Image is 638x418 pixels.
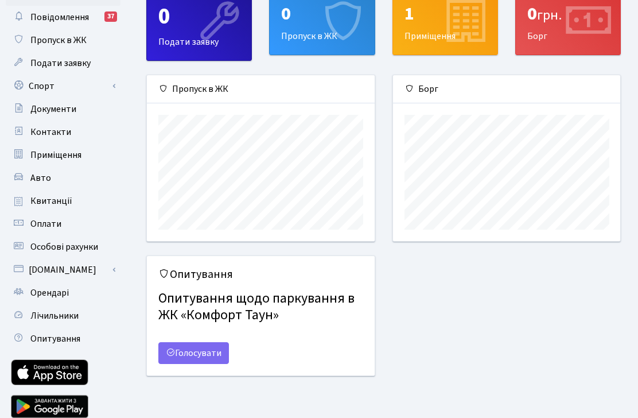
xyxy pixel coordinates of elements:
span: Особові рахунки [30,241,98,254]
span: Авто [30,172,51,185]
span: Приміщення [30,149,81,162]
span: Пропуск в ЖК [30,34,87,47]
a: [DOMAIN_NAME] [6,259,120,282]
span: Квитанції [30,195,72,208]
div: 0 [281,3,363,25]
a: Контакти [6,121,120,144]
div: 37 [104,12,117,22]
div: Борг [393,76,621,104]
a: Опитування [6,328,120,351]
a: Голосувати [158,343,229,365]
span: грн. [537,6,562,26]
span: Лічильники [30,310,79,323]
a: Повідомлення37 [6,6,120,29]
a: Приміщення [6,144,120,167]
a: Авто [6,167,120,190]
a: Документи [6,98,120,121]
div: 0 [158,3,240,31]
h5: Опитування [158,268,363,282]
span: Контакти [30,126,71,139]
span: Орендарі [30,287,69,300]
a: Особові рахунки [6,236,120,259]
a: Квитанції [6,190,120,213]
a: Оплати [6,213,120,236]
span: Опитування [30,333,80,346]
a: Лічильники [6,305,120,328]
div: 0 [527,3,609,25]
a: Подати заявку [6,52,120,75]
span: Повідомлення [30,11,89,24]
h4: Опитування щодо паркування в ЖК «Комфорт Таун» [158,287,363,329]
div: Пропуск в ЖК [147,76,375,104]
span: Документи [30,103,76,116]
div: 1 [404,3,486,25]
span: Оплати [30,218,61,231]
a: Орендарі [6,282,120,305]
span: Подати заявку [30,57,91,70]
a: Спорт [6,75,120,98]
a: Пропуск в ЖК [6,29,120,52]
